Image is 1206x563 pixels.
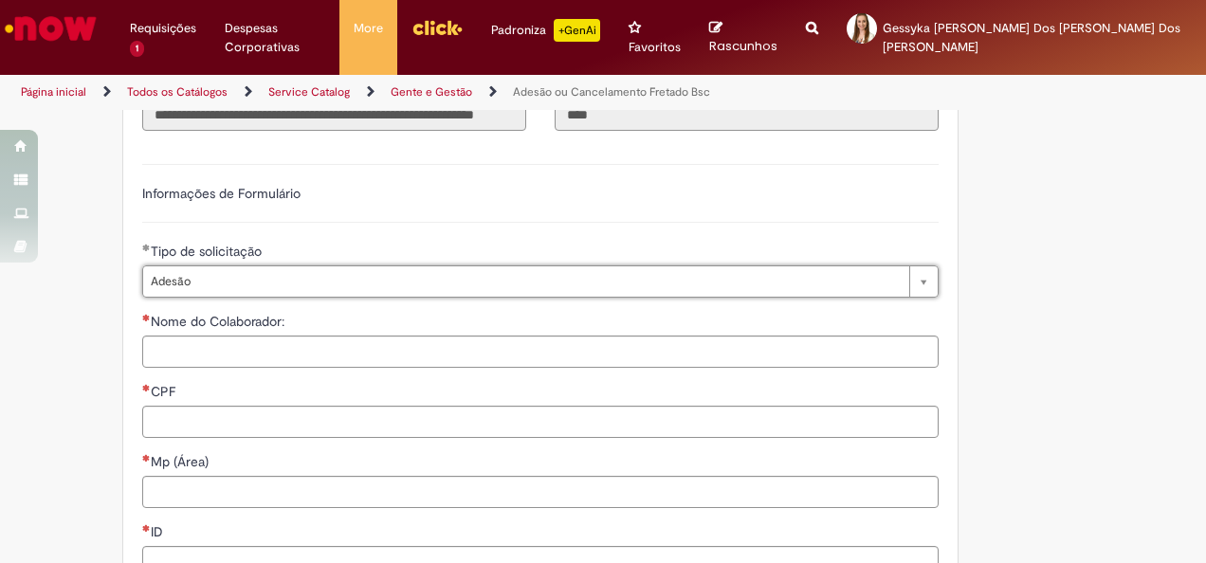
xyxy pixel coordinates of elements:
a: Service Catalog [268,84,350,100]
input: Nome do Colaborador: [142,336,939,368]
input: Título [142,99,526,131]
ul: Trilhas de página [14,75,790,110]
span: Necessários [142,384,151,391]
a: Rascunhos [709,20,777,55]
a: Adesão ou Cancelamento Fretado Bsc [513,84,710,100]
span: Gessyka [PERSON_NAME] Dos [PERSON_NAME] Dos [PERSON_NAME] [883,20,1180,55]
span: Adesão [151,266,900,297]
img: click_logo_yellow_360x200.png [411,13,463,42]
a: Gente e Gestão [391,84,472,100]
span: 1 [130,41,144,57]
a: Página inicial [21,84,86,100]
span: Nome do Colaborador: [151,313,288,330]
input: Código da Unidade [555,99,939,131]
span: ID [151,523,167,540]
span: Despesas Corporativas [225,19,326,57]
input: CPF [142,406,939,438]
label: Informações de Formulário [142,185,301,202]
span: Tipo de solicitação [151,243,265,260]
span: Obrigatório Preenchido [142,244,151,251]
a: Todos os Catálogos [127,84,228,100]
input: Mp (Área) [142,476,939,508]
span: Necessários [142,454,151,462]
span: Requisições [130,19,196,38]
span: CPF [151,383,179,400]
span: Necessários [142,524,151,532]
span: Favoritos [629,38,681,57]
span: More [354,19,383,38]
p: +GenAi [554,19,600,42]
span: Necessários [142,314,151,321]
div: Padroniza [491,19,600,42]
img: ServiceNow [2,9,100,47]
span: Rascunhos [709,37,777,55]
span: Mp (Área) [151,453,212,470]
